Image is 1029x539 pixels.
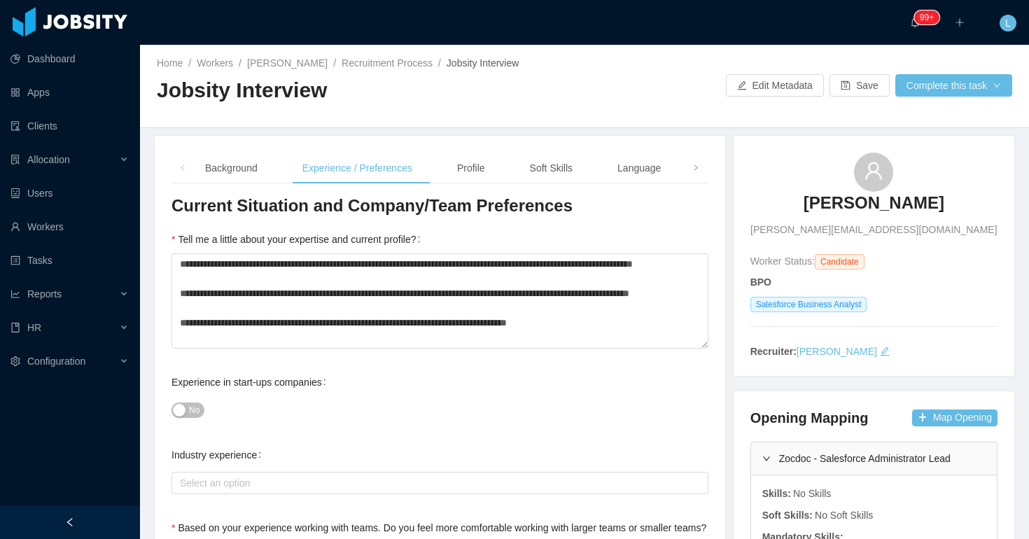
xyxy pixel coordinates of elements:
h2: Jobsity Interview [157,76,584,105]
i: icon: plus [955,17,965,27]
label: Tell me a little about your expertise and current profile? [171,234,426,245]
i: icon: edit [880,346,890,356]
div: No Skills [792,486,832,501]
div: No Soft Skills [814,508,874,523]
span: No [189,403,199,417]
i: icon: left [179,164,186,171]
span: Configuration [27,356,85,367]
i: icon: right [762,454,771,463]
h4: Opening Mapping [750,408,869,428]
a: [PERSON_NAME] [804,192,944,223]
strong: Recruiter: [750,346,797,357]
div: Profile [446,153,496,184]
i: icon: line-chart [10,289,20,299]
span: Worker Status: [750,255,815,267]
label: Experience in start-ups companies [171,377,332,388]
a: icon: appstoreApps [10,78,129,106]
a: icon: auditClients [10,112,129,140]
span: / [188,57,191,69]
i: icon: right [692,164,699,171]
a: Recruitment Process [342,57,433,69]
a: icon: profileTasks [10,246,129,274]
span: Reports [27,288,62,300]
div: Soft Skills [519,153,584,184]
a: [PERSON_NAME] [247,57,328,69]
button: icon: plusMap Opening [912,409,997,426]
span: Allocation [27,154,70,165]
a: icon: userWorkers [10,213,129,241]
strong: BPO [750,276,771,288]
button: icon: editEdit Metadata [726,74,824,97]
span: / [438,57,441,69]
div: Background [194,153,269,184]
span: Salesforce Business Analyst [750,297,867,312]
a: [PERSON_NAME] [797,346,877,357]
i: icon: book [10,323,20,332]
i: icon: bell [910,17,920,27]
span: Candidate [815,254,864,269]
textarea: Tell me a little about your expertise and current profile? [171,253,708,349]
a: icon: robotUsers [10,179,129,207]
a: icon: pie-chartDashboard [10,45,129,73]
strong: Skills: [762,488,791,499]
span: Jobsity Interview [447,57,519,69]
button: icon: saveSave [829,74,890,97]
strong: Soft Skills: [762,510,813,521]
span: / [333,57,336,69]
span: / [239,57,241,69]
a: Workers [197,57,233,69]
button: Complete this taskicon: down [895,74,1012,97]
div: Select an option [180,476,694,490]
i: icon: user [864,161,883,181]
i: icon: setting [10,356,20,366]
label: Based on your experience working with teams. Do you feel more comfortable working with larger tea... [171,522,716,533]
span: L [1005,15,1011,31]
div: Experience / Preferences [291,153,423,184]
input: Industry experience [176,475,183,491]
a: Home [157,57,183,69]
div: Language [606,153,672,184]
sup: 2136 [914,10,939,24]
button: Experience in start-ups companies [171,402,204,418]
label: Industry experience [171,449,267,461]
i: icon: solution [10,155,20,164]
span: HR [27,322,41,333]
h3: Current Situation and Company/Team Preferences [171,195,708,217]
h3: [PERSON_NAME] [804,192,944,214]
div: icon: rightZocdoc - Salesforce Administrator Lead [751,442,997,475]
span: [PERSON_NAME][EMAIL_ADDRESS][DOMAIN_NAME] [750,223,997,237]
